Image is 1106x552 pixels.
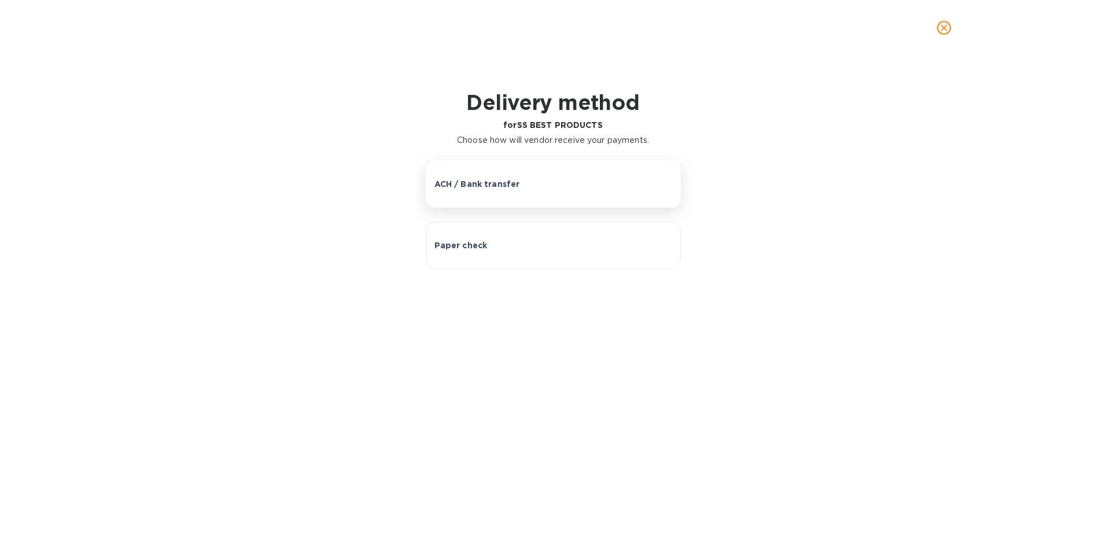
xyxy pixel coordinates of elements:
p: Choose how will vendor receive your payments. [457,134,649,146]
h1: Delivery method [457,90,649,115]
button: close [930,14,958,42]
button: ACH / Bank transfer [426,160,681,208]
b: for SS BEST PRODUCTS [503,120,603,130]
p: Paper check [434,240,488,251]
p: ACH / Bank transfer [434,178,520,190]
button: Paper check [426,222,681,269]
